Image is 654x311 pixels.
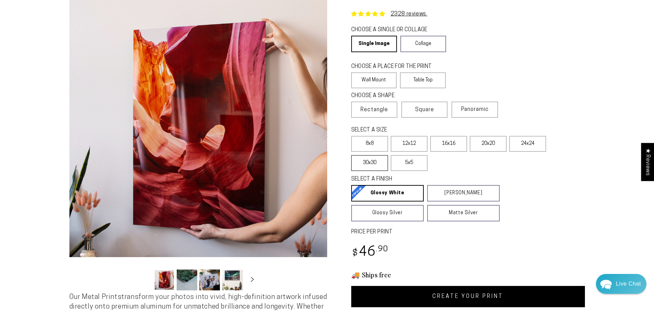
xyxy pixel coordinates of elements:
a: Glossy White [351,185,424,201]
div: Click to open Judge.me floating reviews tab [641,143,654,181]
label: 5x5 [391,155,428,171]
legend: SELECT A SIZE [351,126,489,134]
sup: .90 [376,245,388,253]
button: Slide left [137,272,152,287]
span: Square [415,106,434,114]
div: Contact Us Directly [616,274,641,294]
button: Load image 1 in gallery view [154,269,175,290]
a: Matte Silver [427,205,500,221]
button: Slide right [245,272,260,287]
a: [PERSON_NAME] [427,185,500,201]
span: Rectangle [361,106,388,114]
span: Panoramic [461,107,489,112]
label: 12x12 [391,136,428,152]
button: Load image 2 in gallery view [177,269,197,290]
a: Collage [400,36,446,52]
label: 24x24 [509,136,546,152]
legend: CHOOSE A SHAPE [351,92,441,100]
legend: CHOOSE A SINGLE OR COLLAGE [351,26,440,34]
div: Chat widget toggle [596,274,646,294]
a: CREATE YOUR PRINT [351,286,585,307]
button: Load image 3 in gallery view [199,269,220,290]
a: Glossy Silver [351,205,424,221]
a: 2328 reviews. [391,11,428,17]
label: 16x16 [430,136,467,152]
label: Table Top [400,72,446,88]
legend: CHOOSE A PLACE FOR THE PRINT [351,63,440,71]
a: Single Image [351,36,397,52]
span: $ [352,249,358,258]
label: 20x20 [470,136,507,152]
button: Load image 4 in gallery view [222,269,243,290]
legend: SELECT A FINISH [351,175,483,183]
label: PRICE PER PRINT [351,228,585,236]
h3: 🚚 Ships free [351,270,585,279]
label: Wall Mount [351,72,397,88]
label: 8x8 [351,136,388,152]
bdi: 46 [351,246,389,259]
label: 30x30 [351,155,388,171]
